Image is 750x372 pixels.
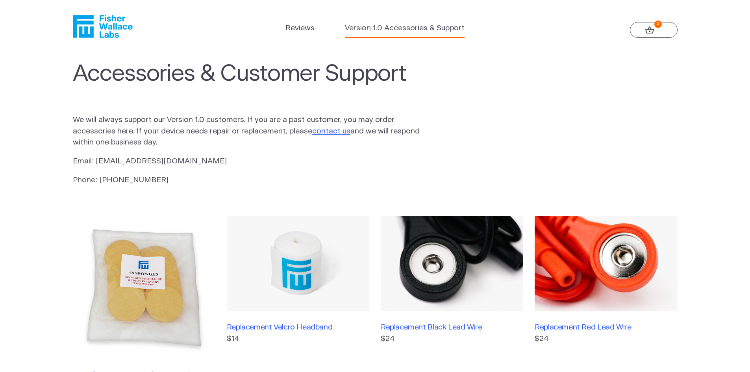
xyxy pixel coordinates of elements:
[535,216,677,311] img: Replacement Red Lead Wire
[227,216,369,311] img: Replacement Velcro Headband
[73,216,215,359] img: Extra Fisher Wallace Sponges (48 pack)
[535,323,677,332] h3: Replacement Red Lead Wire
[312,128,350,135] a: contact us
[654,20,662,28] strong: 0
[381,323,523,332] h3: Replacement Black Lead Wire
[227,323,369,332] h3: Replacement Velcro Headband
[381,216,523,311] img: Replacement Black Lead Wire
[285,23,315,34] a: Reviews
[73,115,421,148] p: We will always support our Version 1.0 customers. If you are a past customer, you may order acces...
[381,333,523,345] p: $24
[73,175,421,186] p: Phone: [PHONE_NUMBER]
[535,333,677,345] p: $24
[73,15,133,38] a: Fisher Wallace
[227,333,369,345] p: $14
[630,22,678,38] a: 0
[73,61,678,102] h1: Accessories & Customer Support
[345,23,465,34] a: Version 1.0 Accessories & Support
[73,156,421,167] p: Email: [EMAIL_ADDRESS][DOMAIN_NAME]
